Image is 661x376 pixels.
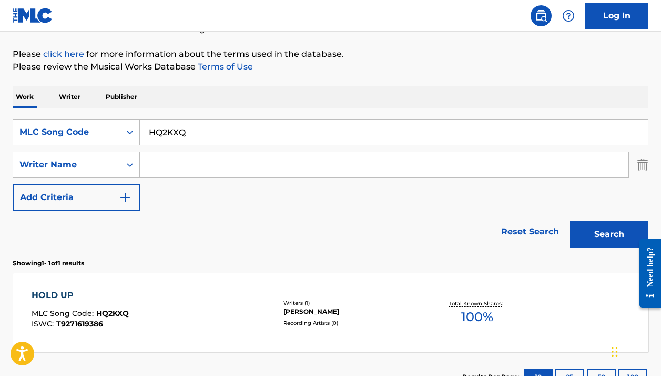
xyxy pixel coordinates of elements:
[558,5,579,26] div: Help
[496,220,564,243] a: Reset Search
[13,61,648,73] p: Please review the Musical Works Database
[637,152,648,178] img: Delete Criterion
[13,259,84,268] p: Showing 1 - 1 of 1 results
[562,9,575,22] img: help
[632,229,661,319] iframe: Resource Center
[32,289,129,302] div: HOLD UP
[13,8,53,23] img: MLC Logo
[56,319,103,329] span: T9271619386
[32,309,96,318] span: MLC Song Code :
[96,309,129,318] span: HQ2KXQ
[13,184,140,211] button: Add Criteria
[283,319,424,327] div: Recording Artists ( 0 )
[612,336,618,368] div: Drag
[13,273,648,352] a: HOLD UPMLC Song Code:HQ2KXQISWC:T9271619386Writers (1)[PERSON_NAME]Recording Artists (0)Total Kno...
[570,221,648,248] button: Search
[13,119,648,253] form: Search Form
[283,307,424,316] div: [PERSON_NAME]
[283,299,424,307] div: Writers ( 1 )
[461,308,493,326] span: 100 %
[13,86,37,108] p: Work
[535,9,547,22] img: search
[56,86,84,108] p: Writer
[449,300,505,308] p: Total Known Shares:
[531,5,552,26] a: Public Search
[608,325,661,376] iframe: Chat Widget
[32,319,56,329] span: ISWC :
[585,3,648,29] a: Log In
[13,48,648,61] p: Please for more information about the terms used in the database.
[19,159,114,171] div: Writer Name
[119,191,131,204] img: 9d2ae6d4665cec9f34b9.svg
[103,86,140,108] p: Publisher
[196,62,253,72] a: Terms of Use
[19,126,114,138] div: MLC Song Code
[43,49,84,59] a: click here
